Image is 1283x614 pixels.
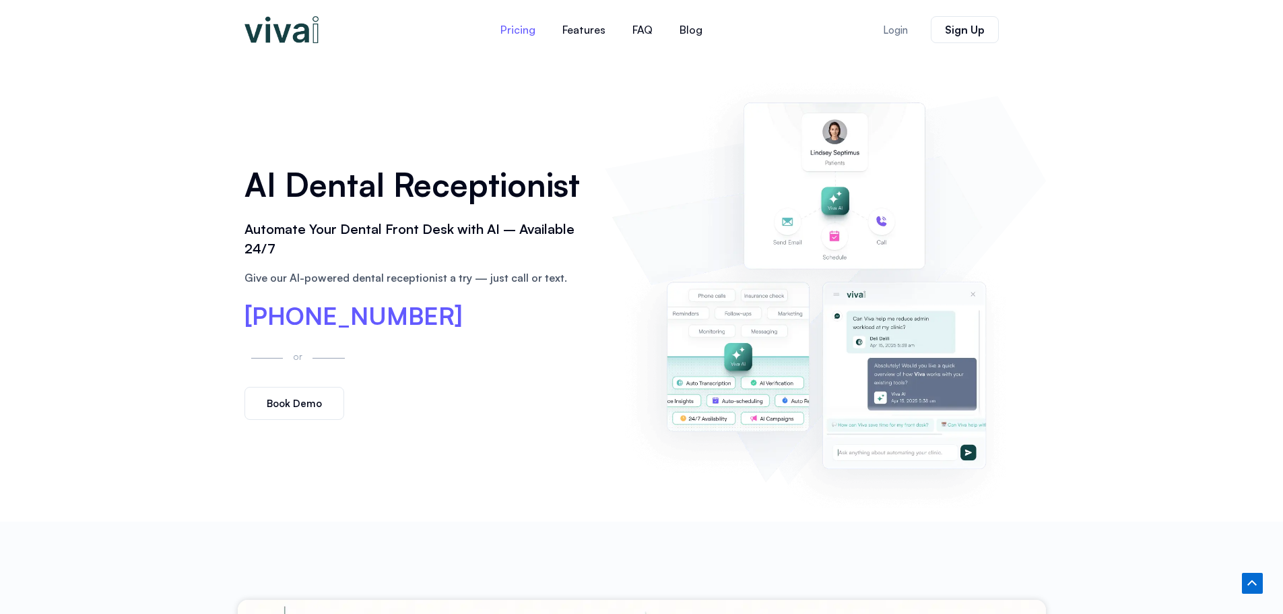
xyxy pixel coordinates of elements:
a: Sign Up [931,16,999,43]
p: Give our AI-powered dental receptionist a try — just call or text. [244,270,592,286]
a: Book Demo [244,387,344,420]
a: Login [867,17,924,43]
a: [PHONE_NUMBER] [244,304,463,328]
a: Pricing [487,13,549,46]
span: Login [883,25,908,35]
span: Sign Up [945,24,985,35]
a: Features [549,13,619,46]
a: FAQ [619,13,666,46]
nav: Menu [406,13,797,46]
span: Book Demo [267,398,322,408]
h1: AI Dental Receptionist [244,161,592,208]
a: Blog [666,13,716,46]
p: or [290,348,306,364]
h2: Automate Your Dental Front Desk with AI – Available 24/7 [244,220,592,259]
img: AI dental receptionist dashboard – virtual receptionist dental office [612,73,1039,508]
